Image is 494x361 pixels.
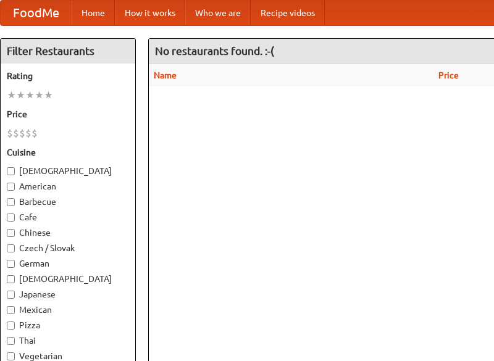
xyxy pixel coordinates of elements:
input: Japanese [7,291,15,299]
li: ★ [7,88,16,102]
input: American [7,183,15,191]
label: Cafe [7,211,129,223]
li: ★ [44,88,53,102]
input: Chinese [7,229,15,237]
li: ★ [16,88,25,102]
label: Barbecue [7,196,129,208]
li: ★ [25,88,35,102]
h5: Cuisine [7,146,129,159]
a: Recipe videos [251,1,325,25]
input: German [7,260,15,268]
label: [DEMOGRAPHIC_DATA] [7,273,129,285]
input: Czech / Slovak [7,244,15,252]
label: Czech / Slovak [7,242,129,254]
input: Vegetarian [7,352,15,360]
li: $ [13,127,19,140]
a: How it works [115,1,185,25]
li: $ [25,127,31,140]
a: Home [72,1,115,25]
input: Pizza [7,322,15,330]
label: Japanese [7,288,129,301]
label: Chinese [7,226,129,239]
input: Mexican [7,306,15,314]
li: $ [31,127,38,140]
h4: Filter Restaurants [1,39,135,64]
h5: Price [7,108,129,120]
input: [DEMOGRAPHIC_DATA] [7,167,15,175]
label: American [7,180,129,193]
li: $ [19,127,25,140]
li: $ [7,127,13,140]
ng-pluralize: No restaurants found. :-( [155,45,274,57]
label: [DEMOGRAPHIC_DATA] [7,165,129,177]
label: Mexican [7,304,129,316]
label: German [7,257,129,270]
input: Thai [7,337,15,345]
input: Cafe [7,214,15,222]
a: FoodMe [1,1,72,25]
input: Barbecue [7,198,15,206]
h5: Rating [7,70,129,82]
a: Price [438,70,459,80]
label: Thai [7,334,129,347]
label: Pizza [7,319,129,331]
input: [DEMOGRAPHIC_DATA] [7,275,15,283]
a: Name [154,70,177,80]
a: Who we are [185,1,251,25]
li: ★ [35,88,44,102]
